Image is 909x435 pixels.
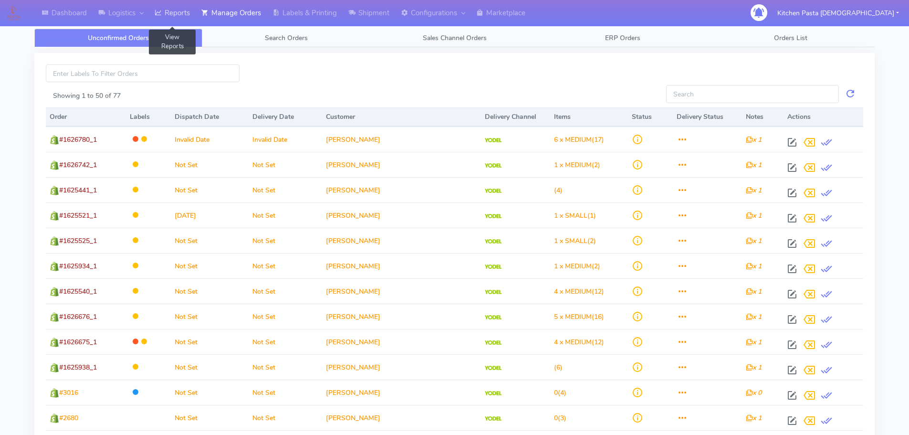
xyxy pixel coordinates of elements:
[485,366,502,371] img: Yodel
[554,135,604,144] span: (17)
[171,354,249,380] td: Not Set
[746,388,762,397] i: x 0
[249,304,323,329] td: Not Set
[322,354,481,380] td: [PERSON_NAME]
[554,211,596,220] span: (1)
[554,262,592,271] span: 1 x MEDIUM
[322,202,481,228] td: [PERSON_NAME]
[554,312,604,321] span: (16)
[605,33,640,42] span: ERP Orders
[322,107,481,127] th: Customer
[550,107,628,127] th: Items
[746,363,762,372] i: x 1
[742,107,784,127] th: Notes
[249,177,323,202] td: Not Set
[171,152,249,177] td: Not Set
[322,152,481,177] td: [PERSON_NAME]
[554,160,592,170] span: 1 x MEDIUM
[746,312,762,321] i: x 1
[774,33,807,42] span: Orders List
[485,214,502,219] img: Yodel
[59,287,97,296] span: #1625540_1
[485,416,502,421] img: Yodel
[249,152,323,177] td: Not Set
[554,338,592,347] span: 4 x MEDIUM
[485,239,502,244] img: Yodel
[59,135,97,144] span: #1626780_1
[59,338,97,347] span: #1626675_1
[481,107,550,127] th: Delivery Channel
[554,135,592,144] span: 6 x MEDIUM
[554,312,592,321] span: 5 x MEDIUM
[784,107,863,127] th: Actions
[59,414,78,423] span: #2680
[485,340,502,345] img: Yodel
[171,380,249,405] td: Not Set
[746,135,762,144] i: x 1
[249,253,323,278] td: Not Set
[322,253,481,278] td: [PERSON_NAME]
[746,338,762,347] i: x 1
[171,177,249,202] td: Not Set
[746,414,762,423] i: x 1
[59,262,97,271] span: #1625934_1
[673,107,742,127] th: Delivery Status
[171,253,249,278] td: Not Set
[554,236,596,245] span: (2)
[53,91,121,101] label: Showing 1 to 50 of 77
[171,127,249,152] td: Invalid Date
[171,278,249,304] td: Not Set
[249,202,323,228] td: Not Set
[770,3,906,23] button: Kitchen Pasta [DEMOGRAPHIC_DATA]
[249,127,323,152] td: Invalid Date
[746,160,762,170] i: x 1
[666,85,839,103] input: Search
[265,33,308,42] span: Search Orders
[171,202,249,228] td: [DATE]
[485,163,502,168] img: Yodel
[322,380,481,405] td: [PERSON_NAME]
[628,107,673,127] th: Status
[249,405,323,430] td: Not Set
[322,228,481,253] td: [PERSON_NAME]
[554,287,604,296] span: (12)
[249,380,323,405] td: Not Set
[746,211,762,220] i: x 1
[554,236,587,245] span: 1 x SMALL
[554,160,600,170] span: (2)
[59,363,97,372] span: #1625938_1
[554,211,587,220] span: 1 x SMALL
[171,228,249,253] td: Not Set
[746,262,762,271] i: x 1
[249,228,323,253] td: Not Set
[746,186,762,195] i: x 1
[485,315,502,320] img: Yodel
[554,262,600,271] span: (2)
[249,354,323,380] td: Not Set
[46,64,240,82] input: Enter Labels To Filter Orders
[249,107,323,127] th: Delivery Date
[59,388,78,397] span: #3016
[126,107,171,127] th: Labels
[249,329,323,354] td: Not Set
[59,186,97,195] span: #1625441_1
[59,160,97,170] span: #1626742_1
[423,33,487,42] span: Sales Channel Orders
[554,414,558,423] span: 0
[746,287,762,296] i: x 1
[59,211,97,220] span: #1625521_1
[485,189,502,193] img: Yodel
[34,29,875,47] ul: Tabs
[171,107,249,127] th: Dispatch Date
[485,138,502,143] img: Yodel
[46,107,126,127] th: Order
[554,287,592,296] span: 4 x MEDIUM
[322,278,481,304] td: [PERSON_NAME]
[322,127,481,152] td: [PERSON_NAME]
[322,329,481,354] td: [PERSON_NAME]
[322,304,481,329] td: [PERSON_NAME]
[554,388,558,397] span: 0
[171,304,249,329] td: Not Set
[171,329,249,354] td: Not Set
[554,338,604,347] span: (12)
